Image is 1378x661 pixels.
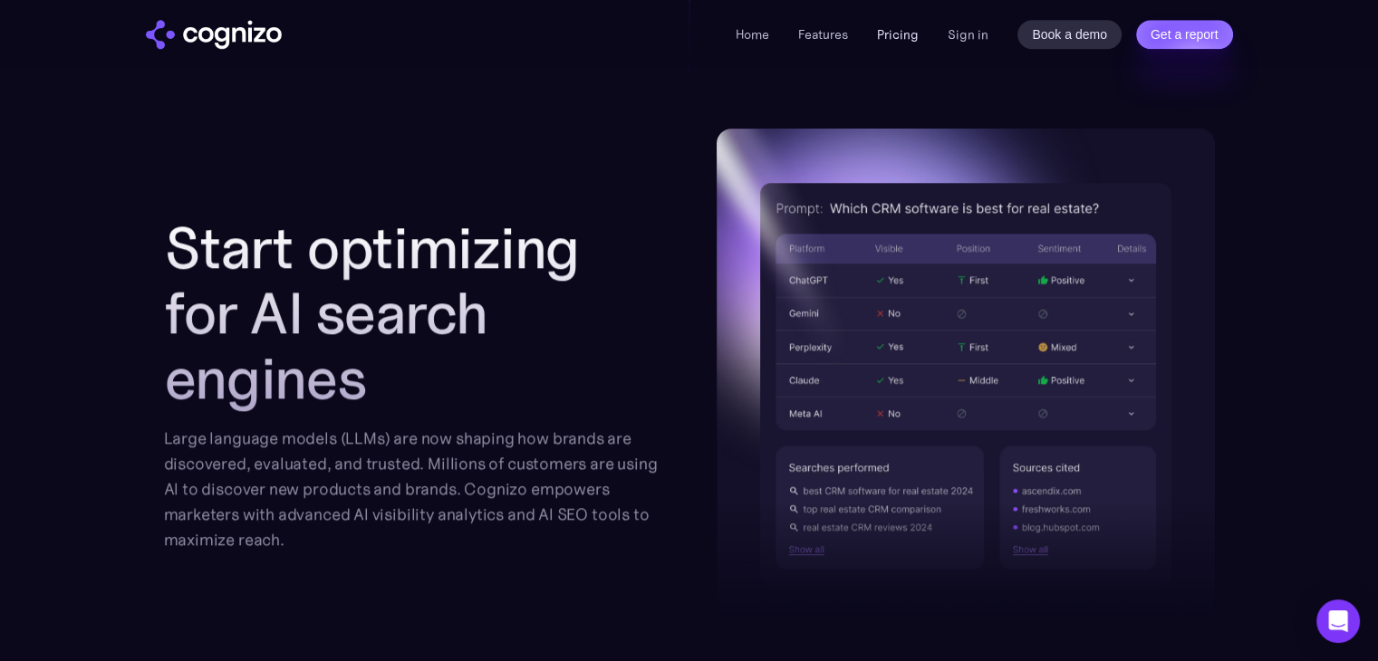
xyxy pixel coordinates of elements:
[1316,599,1360,643] div: Open Intercom Messenger
[1136,20,1233,49] a: Get a report
[164,216,662,411] h2: Start optimizing for AI search engines
[1017,20,1122,49] a: Book a demo
[164,426,662,552] div: Large language models (LLMs) are now shaping how brands are discovered, evaluated, and trusted. M...
[736,26,769,43] a: Home
[146,20,282,49] a: home
[877,26,919,43] a: Pricing
[146,20,282,49] img: cognizo logo
[798,26,848,43] a: Features
[948,24,988,45] a: Sign in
